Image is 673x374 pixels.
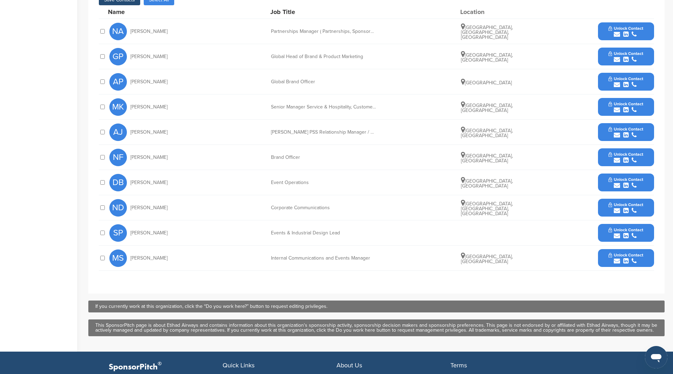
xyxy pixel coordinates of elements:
span: SP [109,224,127,242]
span: [GEOGRAPHIC_DATA], [GEOGRAPHIC_DATA] [461,128,513,139]
span: Unlock Contact [609,152,643,157]
span: Unlock Contact [609,127,643,132]
button: Unlock Contact [600,223,652,244]
div: Name [108,9,185,15]
span: Unlock Contact [609,101,643,106]
button: Unlock Contact [600,122,652,143]
span: [PERSON_NAME] [130,29,168,34]
span: AJ [109,124,127,141]
div: If you currently work at this organization, click the “Do you work here?” button to request editi... [95,304,658,309]
button: Unlock Contact [600,172,652,193]
span: [GEOGRAPHIC_DATA], [GEOGRAPHIC_DATA] [461,52,513,63]
span: DB [109,174,127,191]
span: [GEOGRAPHIC_DATA], [GEOGRAPHIC_DATA] [461,254,513,264]
span: [PERSON_NAME] [130,256,168,261]
span: NF [109,149,127,166]
span: [GEOGRAPHIC_DATA], [GEOGRAPHIC_DATA] [461,153,513,164]
span: Quick Links [223,361,254,369]
span: Unlock Contact [609,227,643,232]
div: Brand Officer [271,155,376,160]
span: [PERSON_NAME] [130,180,168,185]
button: Unlock Contact [600,147,652,168]
span: Terms [450,361,467,369]
span: [PERSON_NAME] [130,130,168,135]
div: Job Title [270,9,375,15]
span: [GEOGRAPHIC_DATA] [461,80,512,86]
span: About Us [336,361,362,369]
span: MS [109,249,127,267]
span: Unlock Contact [609,177,643,182]
p: SponsorPitch [109,362,223,372]
button: Unlock Contact [600,71,652,92]
span: Unlock Contact [609,51,643,56]
span: [PERSON_NAME] [130,205,168,210]
div: Global Brand Officer [271,79,376,84]
div: Corporate Communications [271,205,376,210]
button: Unlock Contact [600,21,652,42]
div: Global Head of Brand & Product Marketing [271,54,376,59]
span: NA [109,23,127,40]
div: Location [460,9,513,15]
span: [PERSON_NAME] [130,155,168,160]
button: Unlock Contact [600,46,652,67]
span: [GEOGRAPHIC_DATA], [GEOGRAPHIC_DATA] [461,103,513,113]
div: Internal Communications and Events Manager [271,256,376,261]
span: GP [109,48,127,65]
span: ND [109,199,127,217]
span: Unlock Contact [609,76,643,81]
span: Unlock Contact [609,202,643,207]
span: Unlock Contact [609,26,643,31]
span: ® [158,359,162,368]
span: [PERSON_NAME] [130,54,168,59]
span: [PERSON_NAME] [130,231,168,235]
button: Unlock Contact [600,97,652,118]
span: [PERSON_NAME] [130,79,168,84]
div: Senior Manager Service & Hospitality, Customer Experience, Brand and Marketing [271,105,376,110]
div: Event Operations [271,180,376,185]
div: Partnerships Manager ( Partnerships, Sponsorship and Events ) [271,29,376,34]
div: This SponsorPitch page is about Etihad Airways and contains information about this organization's... [95,323,658,333]
button: Unlock Contact [600,197,652,218]
span: MK [109,98,127,116]
span: [GEOGRAPHIC_DATA], [GEOGRAPHIC_DATA], [GEOGRAPHIC_DATA] [461,24,513,40]
span: [PERSON_NAME] [130,105,168,110]
span: Unlock Contact [609,253,643,257]
button: Unlock Contact [600,248,652,269]
div: [PERSON_NAME] PSS Relationship Manager / Fare Brand Program Delivery Manager [271,130,376,135]
span: [GEOGRAPHIC_DATA], [GEOGRAPHIC_DATA], [GEOGRAPHIC_DATA] [461,201,513,217]
span: AP [109,73,127,91]
div: Events & Industrial Design Lead [271,231,376,235]
span: [GEOGRAPHIC_DATA], [GEOGRAPHIC_DATA] [461,178,513,189]
iframe: Button to launch messaging window [645,346,667,368]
